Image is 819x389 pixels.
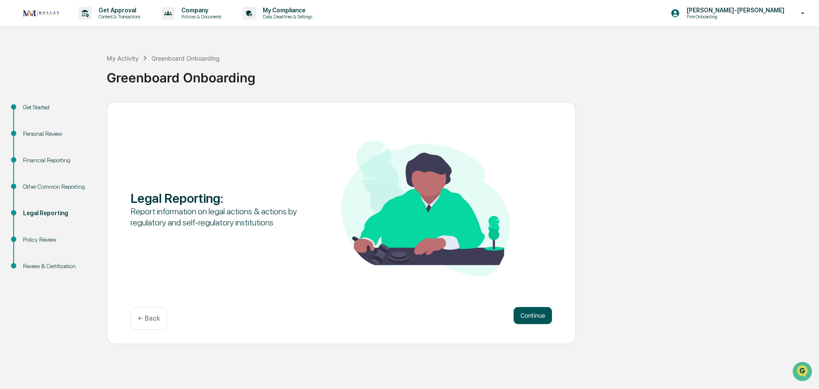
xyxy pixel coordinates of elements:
[131,206,299,228] div: Report information on legal actions & actions by regulatory and self-regulatory institutions
[23,235,93,244] div: Policy Review
[792,361,815,384] iframe: Open customer support
[23,262,93,271] div: Review & Certification
[9,65,24,81] img: 1746055101610-c473b297-6a78-478c-a979-82029cc54cd1
[174,7,226,14] p: Company
[29,74,108,81] div: We're available if you need us!
[17,108,55,116] span: Preclearance
[174,14,226,20] p: Policies & Documents
[23,103,93,112] div: Get Started
[17,124,54,132] span: Data Lookup
[145,68,155,78] button: Start new chat
[60,144,103,151] a: Powered byPylon
[29,65,140,74] div: Start new chat
[680,7,789,14] p: [PERSON_NAME]-[PERSON_NAME]
[92,14,145,20] p: Content & Transactions
[62,108,69,115] div: 🗄️
[341,140,510,277] img: Legal Reporting
[514,307,552,324] button: Continue
[9,125,15,132] div: 🔎
[70,108,106,116] span: Attestations
[138,314,160,322] p: ← Back
[680,14,764,20] p: Firm Onboarding
[256,7,317,14] p: My Compliance
[9,18,155,32] p: How can we help?
[85,145,103,151] span: Pylon
[5,104,58,120] a: 🖐️Preclearance
[23,129,93,138] div: Personal Review
[5,120,57,136] a: 🔎Data Lookup
[9,108,15,115] div: 🖐️
[107,55,139,62] div: My Activity
[23,182,93,191] div: Other Common Reporting
[256,14,317,20] p: Data, Deadlines & Settings
[131,190,299,206] div: Legal Reporting :
[107,63,815,85] div: Greenboard Onboarding
[151,55,220,62] div: Greenboard Onboarding
[23,209,93,218] div: Legal Reporting
[20,8,61,19] img: logo
[58,104,109,120] a: 🗄️Attestations
[92,7,145,14] p: Get Approval
[23,156,93,165] div: Financial Reporting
